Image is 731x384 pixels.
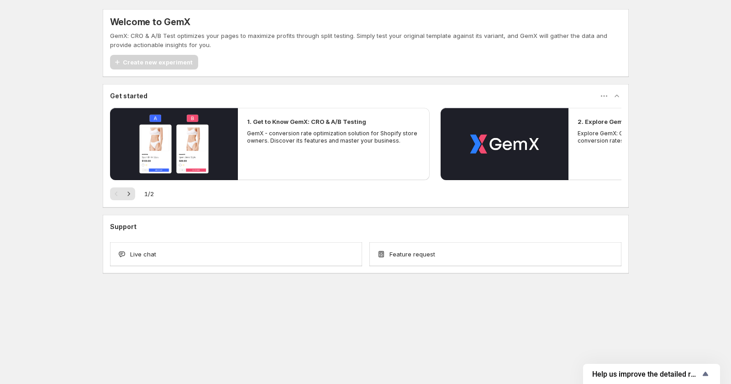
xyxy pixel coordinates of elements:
p: GemX - conversion rate optimization solution for Shopify store owners. Discover its features and ... [247,130,421,144]
h5: Welcome to GemX [110,16,190,27]
span: Feature request [389,250,435,259]
button: Next [122,187,135,200]
button: Play video [441,108,568,180]
nav: Pagination [110,187,135,200]
h3: Get started [110,91,147,101]
h2: 1. Get to Know GemX: CRO & A/B Testing [247,117,366,126]
p: GemX: CRO & A/B Test optimizes your pages to maximize profits through split testing. Simply test ... [110,31,621,49]
span: Help us improve the detailed report for A/B campaigns [592,370,700,379]
button: Play video [110,108,238,180]
button: Show survey - Help us improve the detailed report for A/B campaigns [592,368,711,379]
span: Live chat [130,250,156,259]
span: 1 / 2 [144,189,154,198]
h3: Support [110,222,137,231]
h2: 2. Explore GemX: CRO & A/B Testing Use Cases [578,117,719,126]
